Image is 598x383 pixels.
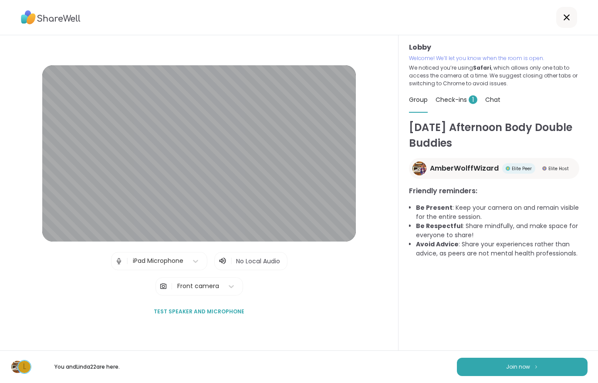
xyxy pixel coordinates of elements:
[473,64,491,71] b: Safari
[159,278,167,295] img: Camera
[409,158,579,179] a: AmberWolffWizardAmberWolffWizardElite PeerElite PeerElite HostElite Host
[416,240,459,249] b: Avoid Advice
[534,364,539,369] img: ShareWell Logomark
[21,7,81,27] img: ShareWell Logo
[115,252,123,270] img: Microphone
[409,95,428,104] span: Group
[548,165,569,172] span: Elite Host
[436,95,477,104] span: Check-ins
[409,186,588,196] h3: Friendly reminders:
[23,361,26,373] span: L
[11,361,24,373] img: AmberWolffWizard
[469,95,477,104] span: 1
[126,252,128,270] span: |
[177,282,219,291] div: Front camera
[409,120,588,151] h1: [DATE] Afternoon Body Double Buddies
[409,42,588,53] h3: Lobby
[506,363,530,371] span: Join now
[485,95,500,104] span: Chat
[38,363,136,371] p: You and Linda22 are here.
[171,278,173,295] span: |
[409,64,588,87] p: We noticed you’re using , which allows only one tab to access the camera at a time. We suggest cl...
[416,222,463,230] b: Be Respectful
[230,256,233,266] span: |
[154,308,244,316] span: Test speaker and microphone
[506,166,510,171] img: Elite Peer
[236,257,280,265] span: No Local Audio
[412,161,426,175] img: AmberWolffWizard
[416,203,588,222] li: : Keep your camera on and remain visible for the entire session.
[416,222,588,240] li: : Share mindfully, and make space for everyone to share!
[416,240,588,258] li: : Share your experiences rather than advice, as peers are not mental health professionals.
[150,302,248,321] button: Test speaker and microphone
[542,166,547,171] img: Elite Host
[416,203,453,212] b: Be Present
[457,358,588,376] button: Join now
[430,163,499,174] span: AmberWolffWizard
[133,256,183,265] div: iPad Microphone
[512,165,532,172] span: Elite Peer
[409,54,588,62] p: Welcome! We’ll let you know when the room is open.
